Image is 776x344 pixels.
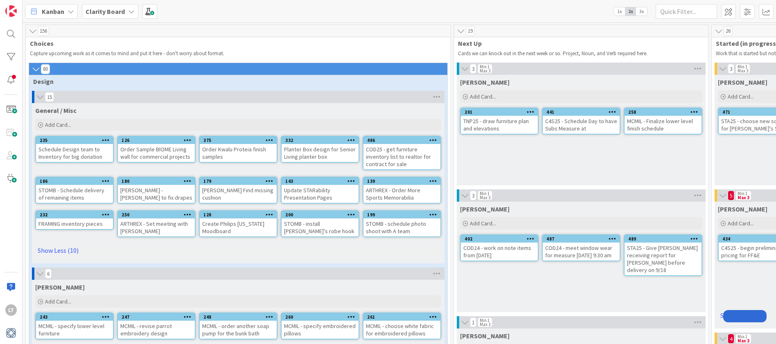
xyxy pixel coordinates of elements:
[543,108,620,134] div: 441C4S25 - Schedule Day to have Subs Measure at
[282,137,359,144] div: 332
[281,313,359,340] a: 260MCMIL - specify embroidered pillows
[40,314,113,320] div: 243
[118,144,195,162] div: Order Sample BIOME Living wall for commercial projects
[35,136,114,163] a: 235Schedule Design team to Inventory for big donation
[718,205,767,213] span: Lisa T.
[285,212,359,218] div: 200
[118,211,195,236] div: 250ARTHREX - Set meeting with [PERSON_NAME]
[5,327,17,339] img: avatar
[738,191,747,196] div: Min 1
[200,178,277,185] div: 179
[45,92,54,102] span: 15
[5,5,17,17] img: Visit kanbanzone.com
[122,314,195,320] div: 247
[42,7,64,16] span: Kanban
[282,211,359,236] div: 200STOMB - install [PERSON_NAME]'s robe hook
[625,243,702,275] div: STA25 - Give [PERSON_NAME] receiving report for [PERSON_NAME] before delivery on 9/18
[543,243,620,261] div: COD24 - meet window wear for measure [DATE] 9:30 am
[480,191,490,196] div: Min 1
[30,50,447,57] p: Capture upcoming work as it comes to mind and put it here - don't worry about format.
[363,321,440,339] div: MCMIL - choose white fabric for embroidered pillows
[35,244,441,257] a: Show Less (10)
[461,108,538,134] div: 201TNP25 - draw furniture plan and elevations
[636,7,647,16] span: 3x
[470,317,476,327] span: 1
[118,178,195,203] div: 180[PERSON_NAME] - [PERSON_NAME] to fix drapes
[118,137,195,162] div: 126Order Sample BIOME Living wall for commercial projects
[122,212,195,218] div: 250
[118,313,195,321] div: 247
[543,108,620,116] div: 441
[33,77,437,85] span: Design
[117,136,196,163] a: 126Order Sample BIOME Living wall for commercial projects
[480,322,490,326] div: Max 3
[461,235,538,243] div: 402
[281,136,359,163] a: 332Planter Box design for Senior Living planter box
[625,116,702,134] div: MCMIL - Finalize lower level finish schedule
[199,136,277,163] a: 375Order Kwalu Proteia finish samples
[367,212,440,218] div: 199
[628,109,702,115] div: 258
[36,313,113,321] div: 243
[728,64,734,74] span: 3
[363,177,441,204] a: 139ARTHREX - Order More Sports Memorabilia
[36,178,113,203] div: 186STOMB - Schedule delivery of remaining items
[282,144,359,162] div: Planter Box design for Senior Living planter box
[122,178,195,184] div: 180
[718,78,767,86] span: Gina
[40,178,113,184] div: 186
[35,210,114,230] a: 232FRAMING inventory pieces
[285,314,359,320] div: 260
[363,185,440,203] div: ARTHREX - Order More Sports Memorabilia
[203,137,277,143] div: 375
[542,108,620,135] a: 441C4S25 - Schedule Day to have Subs Measure at
[36,218,113,229] div: FRAMING inventory pieces
[200,211,277,236] div: 128Create Philips [US_STATE] Moodboard
[363,313,440,339] div: 261MCMIL - choose white fabric for embroidered pillows
[36,211,113,218] div: 232
[465,109,538,115] div: 201
[625,108,702,134] div: 258MCMIL - Finalize lower level finish schedule
[738,196,749,200] div: Max 3
[625,235,702,243] div: 489
[199,313,277,340] a: 248MCMIL - order another soap pump for the bunk bath
[118,313,195,339] div: 247MCMIL - revise parrot embroidery design
[200,218,277,236] div: Create Philips [US_STATE] Moodboard
[5,304,17,316] div: LT
[363,313,441,340] a: 261MCMIL - choose white fabric for embroidered pillows
[458,39,698,47] span: Next Up
[118,211,195,218] div: 250
[282,185,359,203] div: Update STARability Presentation Pages
[625,235,702,275] div: 489STA25 - Give [PERSON_NAME] receiving report for [PERSON_NAME] before delivery on 9/18
[281,210,359,237] a: 200STOMB - install [PERSON_NAME]'s robe hook
[363,137,440,169] div: 486COD25 - get furniture inventory list to realtor for contract for sale
[38,26,49,36] span: 156
[117,313,196,340] a: 247MCMIL - revise parrot embroidery design
[363,218,440,236] div: STOMB - schedule photo shoot with A team
[470,191,476,200] span: 3
[470,220,496,227] span: Add Card...
[199,177,277,204] a: 179[PERSON_NAME] Find missing cushion
[728,93,754,100] span: Add Card...
[480,69,490,73] div: Max 3
[36,137,113,162] div: 235Schedule Design team to Inventory for big donation
[117,210,196,237] a: 250ARTHREX - Set meeting with [PERSON_NAME]
[363,211,440,218] div: 199
[546,236,620,242] div: 487
[363,137,440,144] div: 486
[118,218,195,236] div: ARTHREX - Set meeting with [PERSON_NAME]
[363,210,441,237] a: 199STOMB - schedule photo shoot with A team
[460,78,510,86] span: Gina
[36,185,113,203] div: STOMB - Schedule delivery of remaining items
[118,321,195,339] div: MCMIL - revise parrot embroidery design
[460,332,510,340] span: Lisa K.
[200,185,277,203] div: [PERSON_NAME] Find missing cushion
[45,298,71,305] span: Add Card...
[282,178,359,203] div: 143Update STARability Presentation Pages
[41,64,50,74] span: 80
[367,178,440,184] div: 139
[45,269,52,279] span: 6
[118,137,195,144] div: 126
[282,178,359,185] div: 143
[624,234,702,276] a: 489STA25 - Give [PERSON_NAME] receiving report for [PERSON_NAME] before delivery on 9/18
